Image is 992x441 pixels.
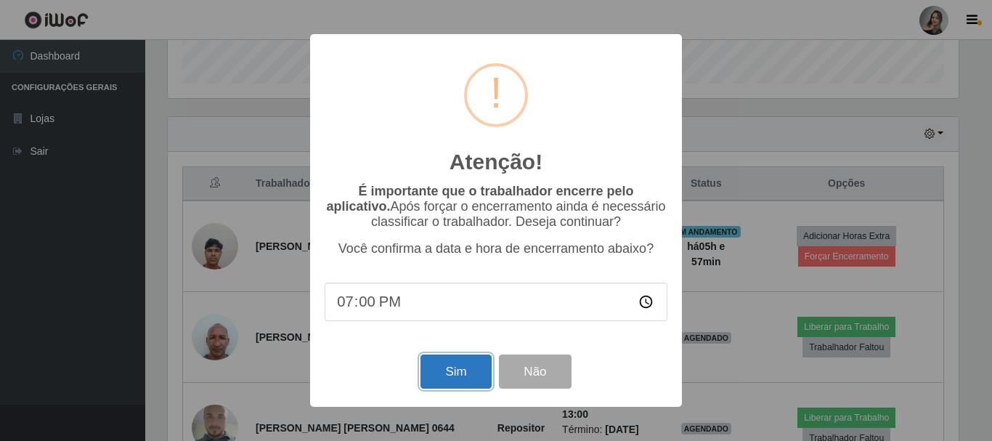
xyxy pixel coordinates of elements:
[325,184,667,230] p: Após forçar o encerramento ainda é necessário classificar o trabalhador. Deseja continuar?
[499,355,571,389] button: Não
[450,149,542,175] h2: Atenção!
[326,184,633,214] b: É importante que o trabalhador encerre pelo aplicativo.
[325,241,667,256] p: Você confirma a data e hora de encerramento abaixo?
[420,355,491,389] button: Sim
